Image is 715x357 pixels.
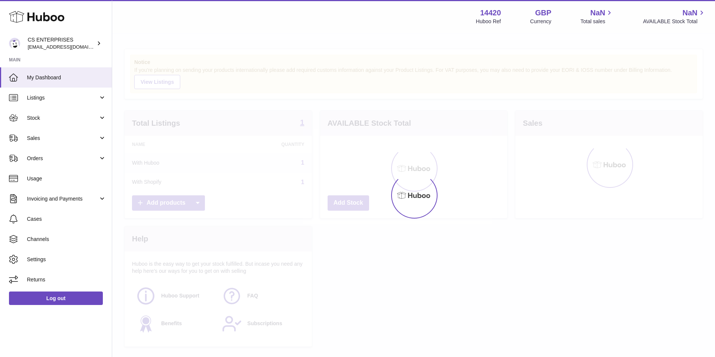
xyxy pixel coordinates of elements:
span: [EMAIL_ADDRESS][DOMAIN_NAME] [28,44,110,50]
strong: 14420 [480,8,501,18]
span: Stock [27,115,98,122]
img: internalAdmin-14420@internal.huboo.com [9,38,20,49]
span: Usage [27,175,106,182]
a: Log out [9,292,103,305]
span: AVAILABLE Stock Total [643,18,706,25]
span: Listings [27,94,98,101]
span: Settings [27,256,106,263]
div: Huboo Ref [476,18,501,25]
strong: GBP [535,8,551,18]
span: Orders [27,155,98,162]
span: NaN [682,8,697,18]
div: Currency [530,18,552,25]
span: Cases [27,216,106,223]
span: Channels [27,236,106,243]
span: Sales [27,135,98,142]
span: My Dashboard [27,74,106,81]
span: Invoicing and Payments [27,195,98,202]
div: CS ENTERPRISES [28,36,95,51]
span: Returns [27,276,106,283]
a: NaN AVAILABLE Stock Total [643,8,706,25]
a: NaN Total sales [580,8,614,25]
span: NaN [590,8,605,18]
span: Total sales [580,18,614,25]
